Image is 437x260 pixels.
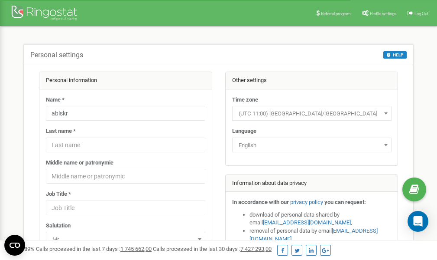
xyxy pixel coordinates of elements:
[232,106,392,121] span: (UTC-11:00) Pacific/Midway
[370,11,396,16] span: Profile settings
[249,227,392,243] li: removal of personal data by email ,
[324,199,366,205] strong: you can request:
[383,51,407,59] button: HELP
[226,175,398,192] div: Information about data privacy
[414,11,428,16] span: Log Out
[232,96,258,104] label: Time zone
[240,246,272,252] u: 7 427 293,00
[263,219,351,226] a: [EMAIL_ADDRESS][DOMAIN_NAME]
[4,235,25,256] button: Open CMP widget
[46,190,71,198] label: Job Title *
[46,169,205,184] input: Middle name or patronymic
[120,246,152,252] u: 1 745 662,00
[30,51,83,59] h5: Personal settings
[235,139,388,151] span: English
[46,222,71,230] label: Salutation
[46,232,205,247] span: Mr.
[46,159,113,167] label: Middle name or patronymic
[321,11,351,16] span: Referral program
[290,199,323,205] a: privacy policy
[235,108,388,120] span: (UTC-11:00) Pacific/Midway
[153,246,272,252] span: Calls processed in the last 30 days :
[46,96,65,104] label: Name *
[46,201,205,215] input: Job Title
[232,199,289,205] strong: In accordance with our
[46,106,205,121] input: Name
[226,72,398,89] div: Other settings
[249,211,392,227] li: download of personal data shared by email ,
[46,127,76,135] label: Last name *
[36,246,152,252] span: Calls processed in the last 7 days :
[49,234,202,246] span: Mr.
[46,138,205,152] input: Last name
[232,138,392,152] span: English
[232,127,256,135] label: Language
[39,72,212,89] div: Personal information
[408,211,428,232] div: Open Intercom Messenger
